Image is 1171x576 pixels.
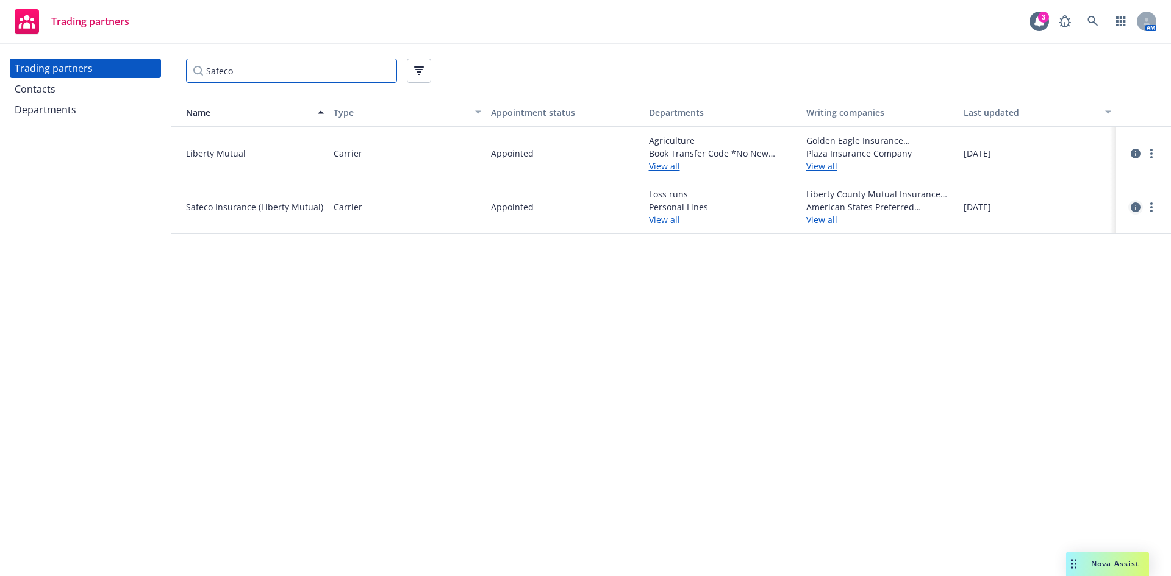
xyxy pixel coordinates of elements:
[1066,552,1149,576] button: Nova Assist
[801,98,959,127] button: Writing companies
[15,59,93,78] div: Trading partners
[1128,146,1143,161] a: circleInformation
[334,201,362,213] span: Carrier
[10,4,134,38] a: Trading partners
[186,201,324,213] span: Safeco Insurance (Liberty Mutual)
[1144,200,1159,215] a: more
[649,147,797,160] span: Book Transfer Code *No New Business*
[806,188,954,201] span: Liberty County Mutual Insurance Company
[1038,12,1049,23] div: 3
[1128,200,1143,215] a: circleInformation
[186,147,324,160] span: Liberty Mutual
[644,98,801,127] button: Departments
[486,98,643,127] button: Appointment status
[806,213,954,226] a: View all
[1066,552,1081,576] div: Drag to move
[649,201,797,213] span: Personal Lines
[491,147,534,160] span: Appointed
[649,160,797,172] a: View all
[964,147,991,160] span: [DATE]
[176,106,310,119] div: Name
[964,201,991,213] span: [DATE]
[15,100,76,119] div: Departments
[1144,146,1159,161] a: more
[806,160,954,172] a: View all
[491,201,534,213] span: Appointed
[10,59,161,78] a: Trading partners
[649,188,797,201] span: Loss runs
[186,59,397,83] input: Filter by keyword...
[649,106,797,119] div: Departments
[171,98,329,127] button: Name
[334,147,362,160] span: Carrier
[491,106,639,119] div: Appointment status
[1091,558,1139,569] span: Nova Assist
[10,79,161,99] a: Contacts
[964,106,1098,119] div: Last updated
[10,100,161,119] a: Departments
[806,106,954,119] div: Writing companies
[15,79,56,99] div: Contacts
[806,147,954,160] span: Plaza Insurance Company
[51,16,129,26] span: Trading partners
[649,213,797,226] a: View all
[806,134,954,147] span: Golden Eagle Insurance Corporation
[806,201,954,213] span: American States Preferred Insurance Company
[334,106,468,119] div: Type
[1081,9,1105,34] a: Search
[959,98,1116,127] button: Last updated
[1053,9,1077,34] a: Report a Bug
[1109,9,1133,34] a: Switch app
[329,98,486,127] button: Type
[649,134,797,147] span: Agriculture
